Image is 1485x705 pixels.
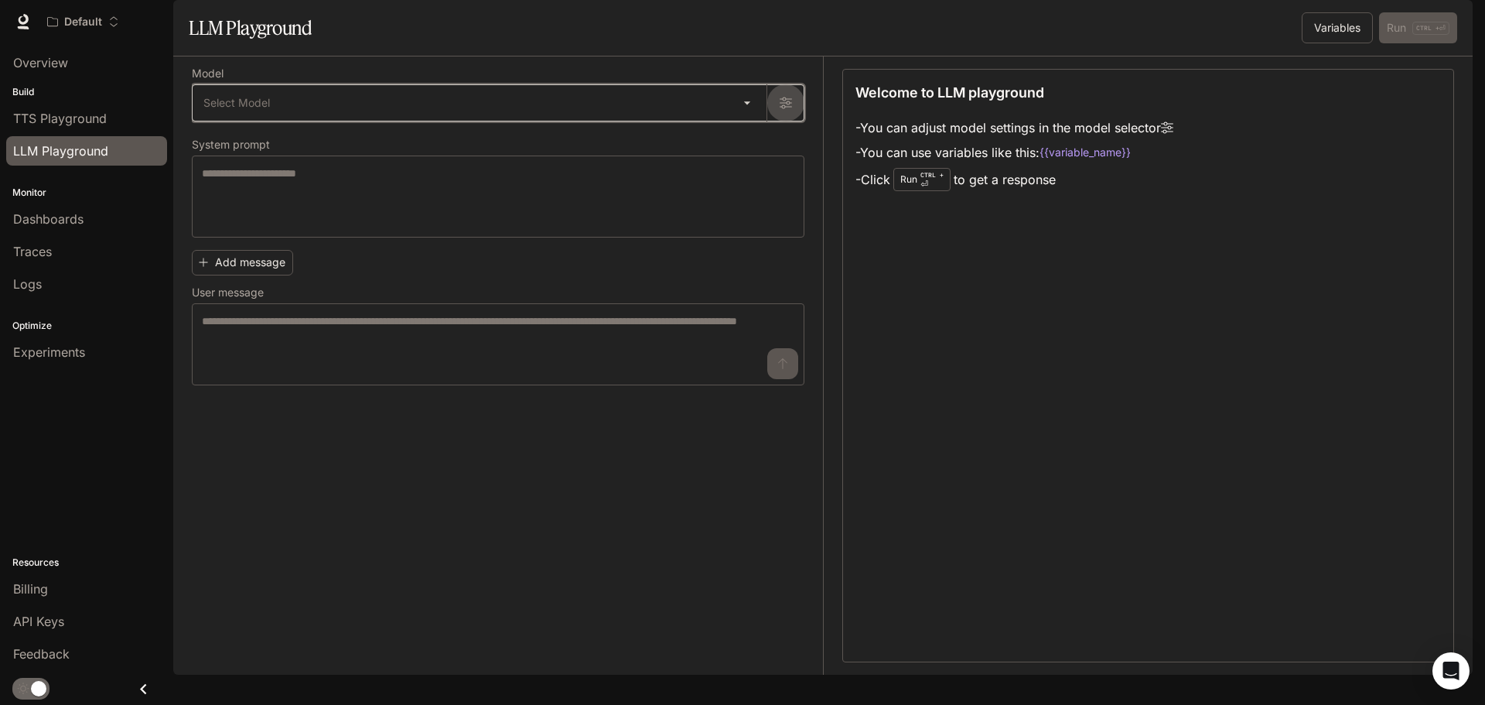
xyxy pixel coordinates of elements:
[192,68,224,79] p: Model
[40,6,126,37] button: Open workspace menu
[1432,652,1470,690] div: Open Intercom Messenger
[1039,145,1131,160] code: {{variable_name}}
[855,82,1044,103] p: Welcome to LLM playground
[855,115,1173,140] li: - You can adjust model settings in the model selector
[855,140,1173,165] li: - You can use variables like this:
[893,168,951,191] div: Run
[920,170,944,189] p: ⏎
[193,85,766,121] div: Select Model
[920,170,944,180] p: CTRL +
[192,250,293,275] button: Add message
[192,139,270,150] p: System prompt
[189,12,312,43] h1: LLM Playground
[203,95,270,111] span: Select Model
[64,15,102,29] p: Default
[1302,12,1373,43] button: Variables
[192,287,264,298] p: User message
[855,165,1173,194] li: - Click to get a response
